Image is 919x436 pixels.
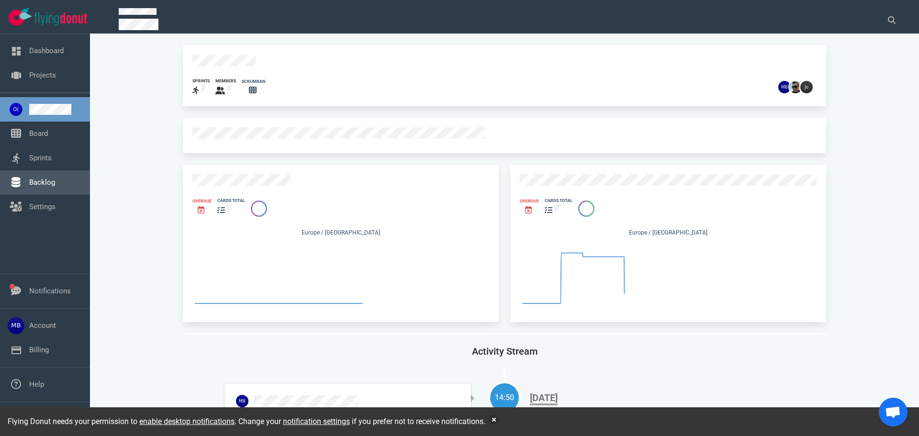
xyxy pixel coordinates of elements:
img: 26 [778,81,791,93]
div: Europe / [GEOGRAPHIC_DATA] [520,228,817,239]
div: members [215,78,236,84]
a: Backlog [29,178,55,187]
a: sprints [192,78,210,97]
div: [DATE] [530,392,558,405]
a: Billing [29,346,49,354]
a: enable desktop notifications [139,417,235,426]
span: . Change your if you prefer not to receive notifications. [235,417,485,426]
span: Flying Donut needs your permission to [8,417,235,426]
a: Account [29,321,56,330]
div: cards total [545,198,572,204]
img: 26 [800,81,813,93]
a: members [215,78,236,97]
a: notification settings [283,417,350,426]
div: 14:50 [490,392,519,403]
div: Europe / [GEOGRAPHIC_DATA] [192,228,489,239]
div: Overdue [520,198,539,204]
a: Dashboard [29,46,64,55]
a: Notifications [29,287,71,295]
div: Open de chat [879,398,908,426]
div: scrumban [242,78,265,85]
img: Flying Donut text logo [34,12,87,25]
a: Sprints [29,154,52,162]
div: sprints [192,78,210,84]
span: Activity Stream [472,346,538,357]
div: cards total [217,198,245,204]
a: Help [29,380,44,389]
img: 26 [236,395,248,407]
a: Projects [29,71,56,79]
img: 26 [789,81,802,93]
div: Overdue [192,198,212,204]
a: Board [29,129,48,138]
a: Settings [29,202,56,211]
